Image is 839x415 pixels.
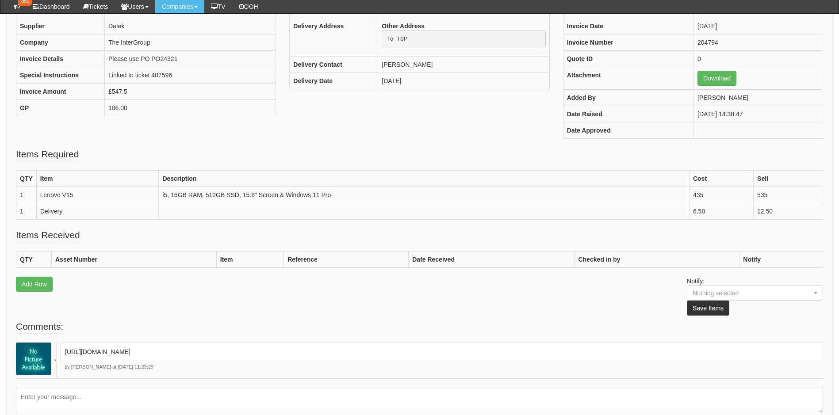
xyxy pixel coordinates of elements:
a: Download [697,71,736,86]
td: 1 [16,187,37,203]
th: Invoice Number [563,34,693,51]
td: 0 [694,51,823,67]
th: GP [16,100,105,116]
td: Delivery [36,203,159,220]
p: [URL][DOMAIN_NAME] [65,347,818,356]
p: by [PERSON_NAME] at [DATE] 11:23:29 [60,364,823,371]
td: 435 [689,187,753,203]
th: Company [16,34,105,51]
th: Special Instructions [16,67,105,84]
p: Notify: [687,277,823,316]
b: Other Address [382,23,425,30]
th: Attachment [563,67,693,90]
th: Notify [739,251,823,268]
th: Reference [284,251,409,268]
td: Datek [105,18,276,34]
th: QTY [16,171,37,187]
td: [PERSON_NAME] [378,56,549,72]
td: 1 [16,203,37,220]
th: Date Approved [563,122,693,139]
td: 106.00 [105,100,276,116]
th: Asset Number [52,251,217,268]
th: Sell [754,171,823,187]
th: Supplier [16,18,105,34]
th: Item [216,251,284,268]
th: QTY [16,251,52,268]
th: Invoice Amount [16,84,105,100]
td: [PERSON_NAME] [694,90,823,106]
td: [DATE] [694,18,823,34]
legend: Items Required [16,148,79,161]
th: Added By [563,90,693,106]
th: Date Received [409,251,575,268]
td: 6.50 [689,203,753,220]
img: Lee Pye [16,343,51,375]
th: Invoice Details [16,51,105,67]
th: Checked in by [575,251,739,268]
th: Item [36,171,159,187]
td: 535 [754,187,823,203]
th: Description [159,171,690,187]
td: £547.5 [105,84,276,100]
pre: To TOP [382,30,545,48]
td: i5, 16GB RAM, 512GB SSD, 15.6" Screen & Windows 11 Pro [159,187,690,203]
th: Delivery Address [290,18,378,57]
td: 12.50 [754,203,823,220]
td: Lenovo V15 [36,187,159,203]
th: Invoice Date [563,18,693,34]
th: Delivery Date [290,72,378,89]
legend: Items Received [16,228,80,242]
td: The InterGroup [105,34,276,51]
legend: Comments: [16,320,63,334]
td: 204794 [694,34,823,51]
th: Cost [689,171,753,187]
th: Date Raised [563,106,693,122]
button: Nothing selected [687,286,823,301]
td: Linked to ticket 407596 [105,67,276,84]
td: [DATE] 14:38:47 [694,106,823,122]
a: Add Row [16,277,53,292]
td: Please use PO PO24321 [105,51,276,67]
button: Save Items [687,301,729,316]
div: Nothing selected [693,289,801,297]
th: Quote ID [563,51,693,67]
th: Delivery Contact [290,56,378,72]
td: [DATE] [378,72,549,89]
